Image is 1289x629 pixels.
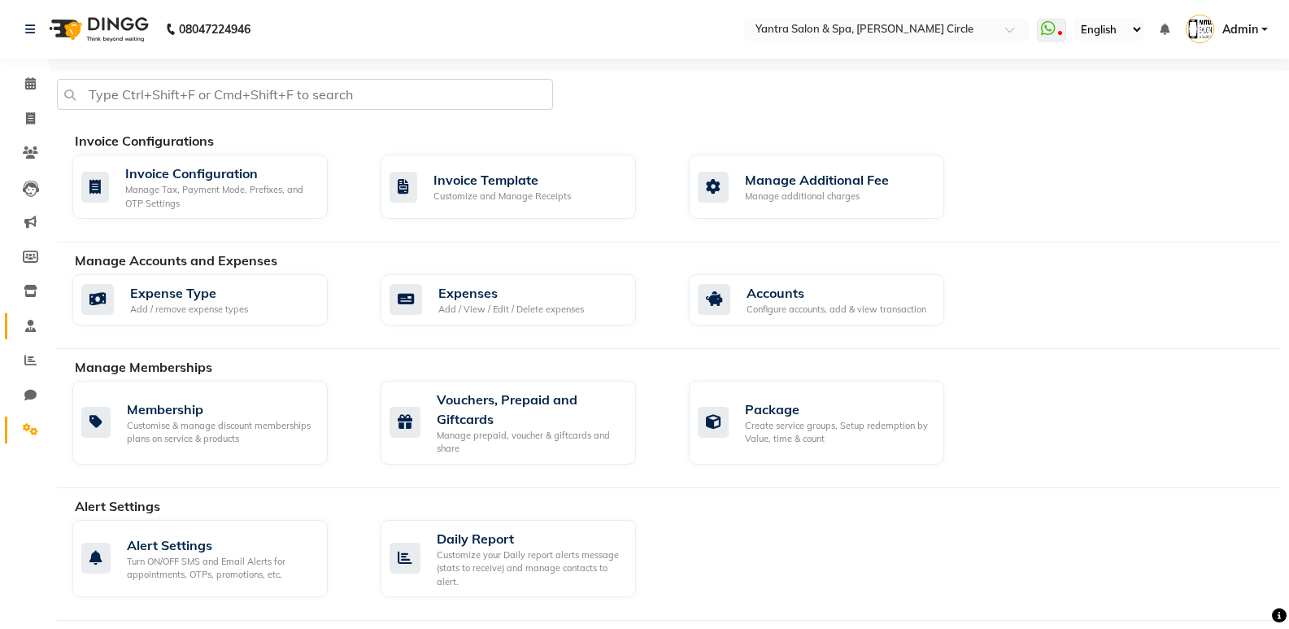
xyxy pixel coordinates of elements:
[745,170,889,190] div: Manage Additional Fee
[689,274,973,325] a: AccountsConfigure accounts, add & view transaction
[381,274,664,325] a: ExpensesAdd / View / Edit / Delete expenses
[1186,15,1214,43] img: Admin
[41,7,153,52] img: logo
[130,283,248,303] div: Expense Type
[381,381,664,465] a: Vouchers, Prepaid and GiftcardsManage prepaid, voucher & giftcards and share
[437,529,623,548] div: Daily Report
[438,303,584,317] div: Add / View / Edit / Delete expenses
[127,400,315,419] div: Membership
[130,303,248,317] div: Add / remove expense types
[125,164,315,183] div: Invoice Configuration
[745,419,931,446] div: Create service groups, Setup redemption by Value, time & count
[72,381,356,465] a: MembershipCustomise & manage discount memberships plans on service & products
[1222,21,1258,38] span: Admin
[127,419,315,446] div: Customise & manage discount memberships plans on service & products
[433,190,571,203] div: Customize and Manage Receipts
[689,155,973,219] a: Manage Additional FeeManage additional charges
[437,390,623,429] div: Vouchers, Prepaid and Giftcards
[437,429,623,456] div: Manage prepaid, voucher & giftcards and share
[72,520,356,598] a: Alert SettingsTurn ON/OFF SMS and Email Alerts for appointments, OTPs, promotions, etc.
[72,274,356,325] a: Expense TypeAdd / remove expense types
[437,548,623,589] div: Customize your Daily report alerts message (stats to receive) and manage contacts to alert.
[689,381,973,465] a: PackageCreate service groups, Setup redemption by Value, time & count
[381,155,664,219] a: Invoice TemplateCustomize and Manage Receipts
[381,520,664,598] a: Daily ReportCustomize your Daily report alerts message (stats to receive) and manage contacts to ...
[127,555,315,582] div: Turn ON/OFF SMS and Email Alerts for appointments, OTPs, promotions, etc.
[57,79,553,110] input: Type Ctrl+Shift+F or Cmd+Shift+F to search
[179,7,250,52] b: 08047224946
[438,283,584,303] div: Expenses
[745,190,889,203] div: Manage additional charges
[747,303,926,317] div: Configure accounts, add & view transaction
[125,183,315,210] div: Manage Tax, Payment Mode, Prefixes, and OTP Settings
[747,283,926,303] div: Accounts
[72,155,356,219] a: Invoice ConfigurationManage Tax, Payment Mode, Prefixes, and OTP Settings
[745,400,931,419] div: Package
[433,170,571,190] div: Invoice Template
[127,535,315,555] div: Alert Settings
